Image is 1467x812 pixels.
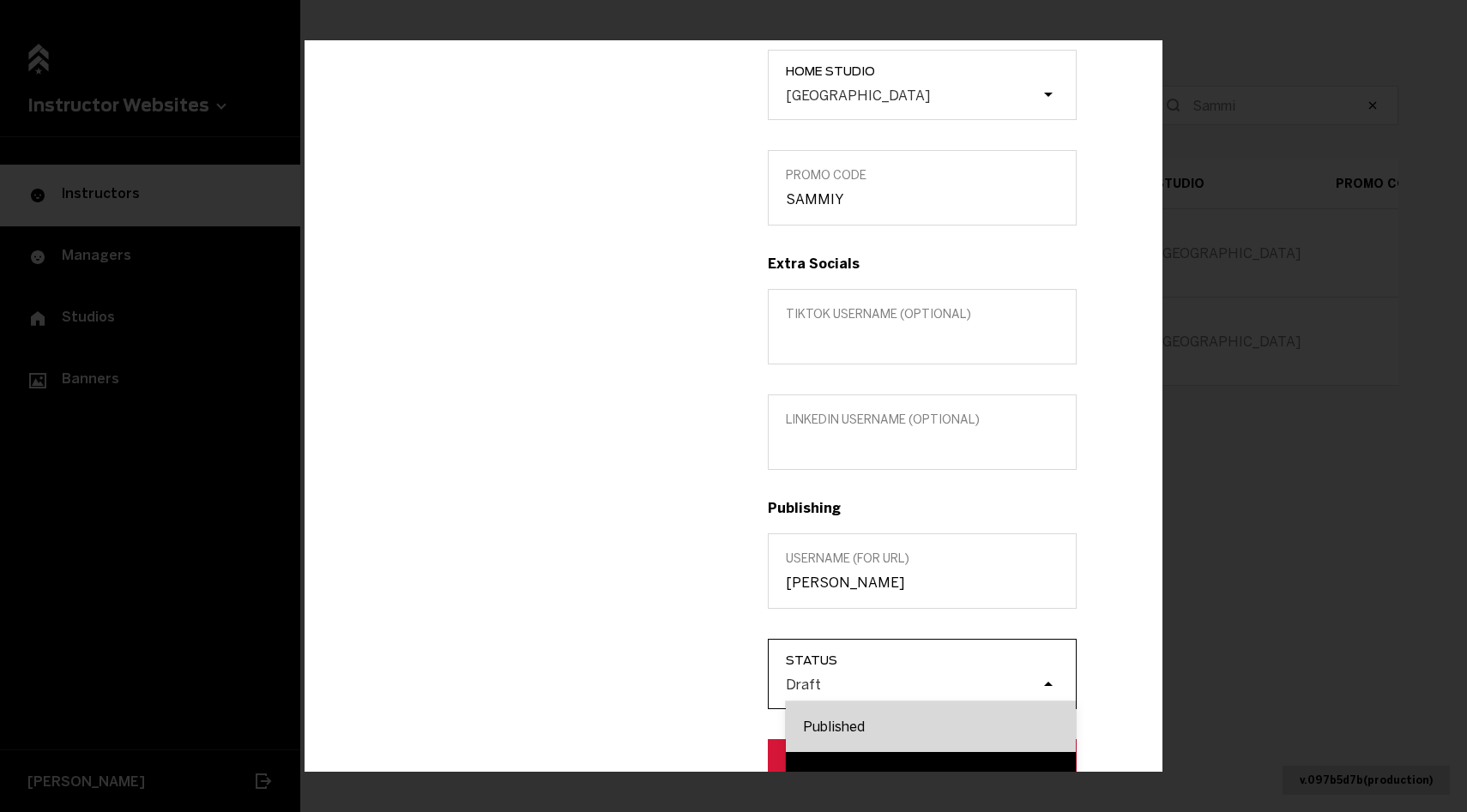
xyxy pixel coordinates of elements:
span: LinkedIn username (optional) [786,412,1059,426]
h3: Publishing [768,499,1077,515]
div: Example Modal [305,40,1162,771]
span: Home Studio [786,63,1076,77]
div: Draft [786,676,821,692]
span: Username (for url) [786,550,1059,565]
input: TikTok username (optional) [786,329,1059,346]
h3: Extra Socials [768,255,1077,271]
div: Draft [786,751,1076,802]
span: Promo Code [786,167,1059,182]
input: Promo Code [786,190,1059,207]
span: TikTok username (optional) [786,306,1059,321]
div: [GEOGRAPHIC_DATA] [786,87,930,103]
input: LinkedIn username (optional) [786,435,1059,451]
div: Published [786,701,1076,751]
input: Username (for url) [786,574,1059,590]
span: Status [786,653,1076,666]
